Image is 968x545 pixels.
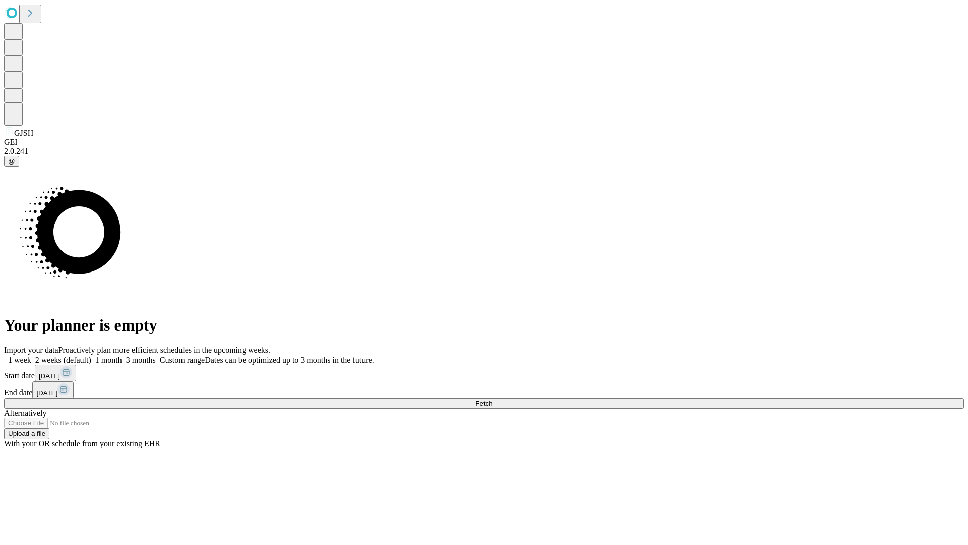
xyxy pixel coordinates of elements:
span: 2 weeks (default) [35,356,91,364]
button: @ [4,156,19,167]
span: [DATE] [39,372,60,380]
span: Import your data [4,346,58,354]
button: [DATE] [32,381,74,398]
div: End date [4,381,964,398]
span: Proactively plan more efficient schedules in the upcoming weeks. [58,346,270,354]
span: [DATE] [36,389,57,397]
button: Fetch [4,398,964,409]
span: Custom range [160,356,205,364]
button: [DATE] [35,365,76,381]
span: With your OR schedule from your existing EHR [4,439,160,448]
h1: Your planner is empty [4,316,964,335]
span: 1 week [8,356,31,364]
span: @ [8,157,15,165]
button: Upload a file [4,428,49,439]
span: Fetch [475,400,492,407]
span: Alternatively [4,409,46,417]
div: Start date [4,365,964,381]
span: 1 month [95,356,122,364]
div: 2.0.241 [4,147,964,156]
span: GJSH [14,129,33,137]
div: GEI [4,138,964,147]
span: Dates can be optimized up to 3 months in the future. [205,356,374,364]
span: 3 months [126,356,156,364]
